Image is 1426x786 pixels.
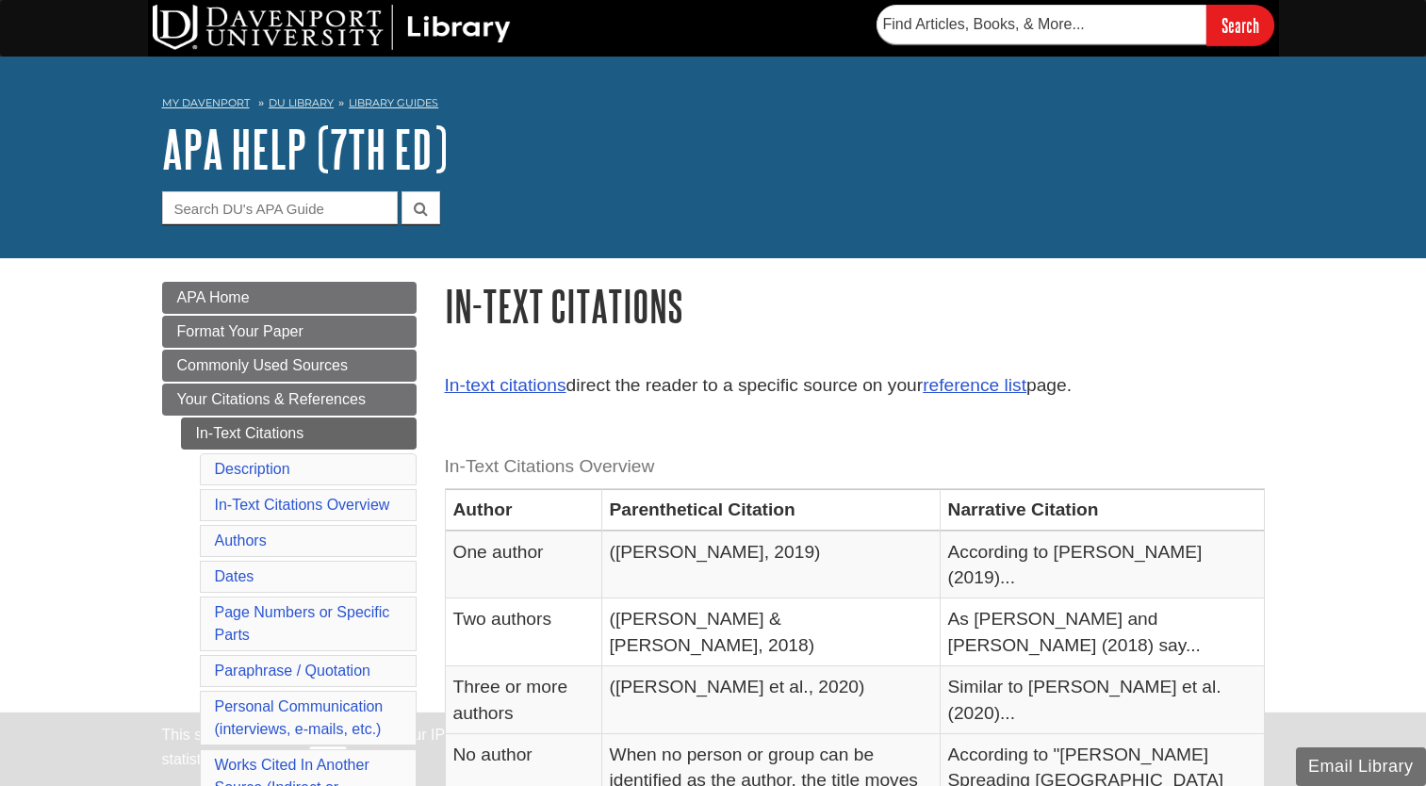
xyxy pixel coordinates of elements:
th: Author [445,489,601,531]
input: Search [1206,5,1274,45]
form: Searches DU Library's articles, books, and more [877,5,1274,45]
button: Email Library [1296,747,1426,786]
a: Personal Communication(interviews, e-mails, etc.) [215,698,384,737]
a: Commonly Used Sources [162,350,417,382]
img: DU Library [153,5,511,50]
p: direct the reader to a specific source on your page. [445,372,1265,400]
td: Similar to [PERSON_NAME] et al. (2020)... [940,666,1264,734]
span: Commonly Used Sources [177,357,348,373]
a: Paraphrase / Quotation [215,663,370,679]
td: ([PERSON_NAME] et al., 2020) [601,666,940,734]
a: DU Library [269,96,334,109]
caption: In-Text Citations Overview [445,446,1265,488]
td: As [PERSON_NAME] and [PERSON_NAME] (2018) say... [940,598,1264,666]
a: APA Home [162,282,417,314]
th: Parenthetical Citation [601,489,940,531]
a: Page Numbers or Specific Parts [215,604,390,643]
td: Three or more authors [445,666,601,734]
input: Find Articles, Books, & More... [877,5,1206,44]
a: In-Text Citations [181,418,417,450]
span: Your Citations & References [177,391,366,407]
a: Authors [215,532,267,549]
h1: In-Text Citations [445,282,1265,330]
td: ([PERSON_NAME] & [PERSON_NAME], 2018) [601,598,940,666]
a: Your Citations & References [162,384,417,416]
a: reference list [923,375,1026,395]
a: Library Guides [349,96,438,109]
a: My Davenport [162,95,250,111]
a: APA Help (7th Ed) [162,120,448,178]
nav: breadcrumb [162,90,1265,121]
a: In-Text Citations Overview [215,497,390,513]
td: Two authors [445,598,601,666]
td: According to [PERSON_NAME] (2019)... [940,531,1264,598]
a: Dates [215,568,254,584]
a: In-text citations [445,375,566,395]
th: Narrative Citation [940,489,1264,531]
a: Description [215,461,290,477]
td: ([PERSON_NAME], 2019) [601,531,940,598]
td: One author [445,531,601,598]
input: Search DU's APA Guide [162,191,398,224]
span: APA Home [177,289,250,305]
a: Format Your Paper [162,316,417,348]
span: Format Your Paper [177,323,303,339]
